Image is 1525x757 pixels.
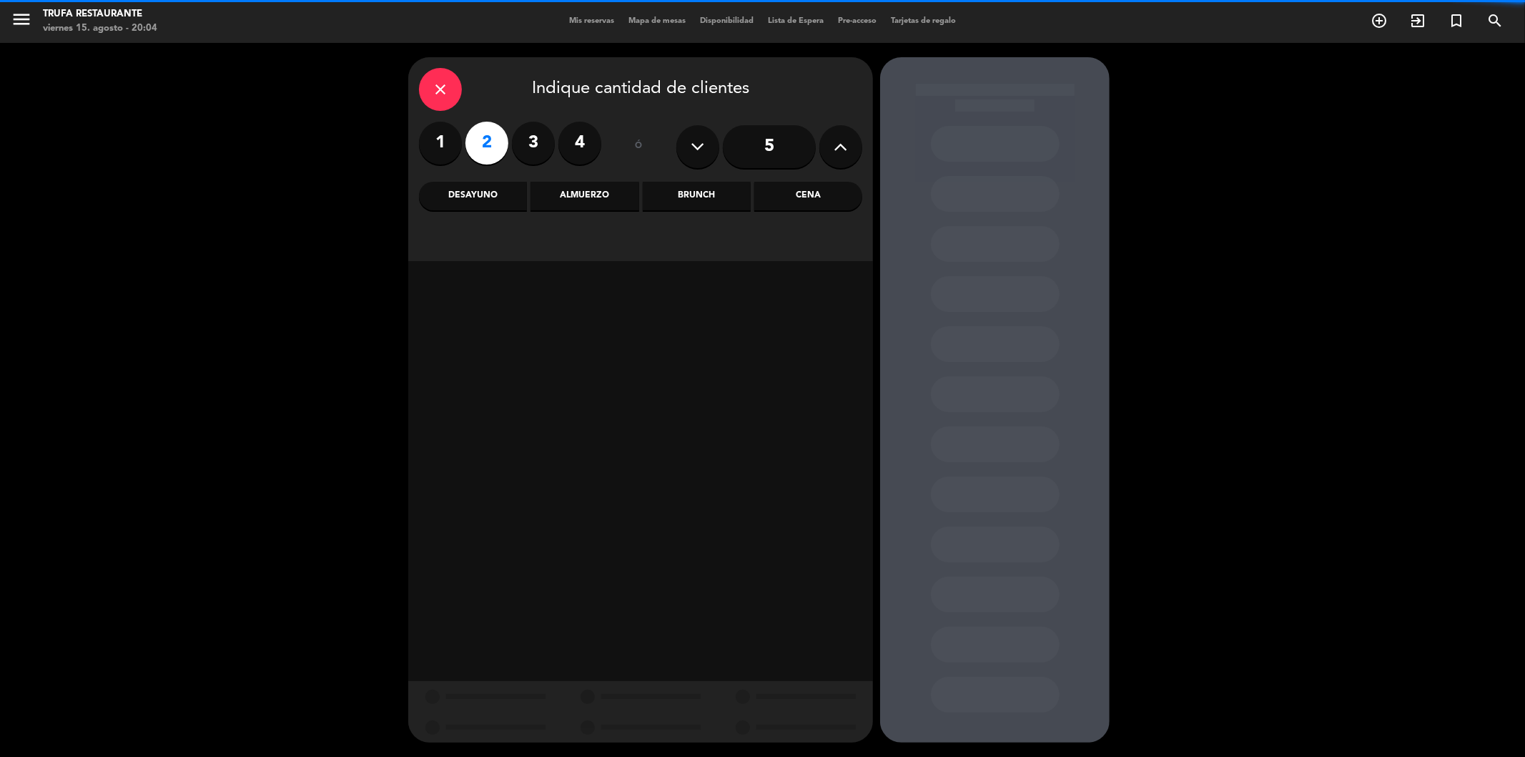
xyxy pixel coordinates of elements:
span: Pre-acceso [831,17,884,25]
div: Indique cantidad de clientes [419,68,862,111]
span: Tarjetas de regalo [884,17,963,25]
i: menu [11,9,32,30]
i: add_circle_outline [1371,12,1388,29]
label: 2 [465,122,508,165]
span: Lista de Espera [761,17,831,25]
div: Desayuno [419,182,527,210]
div: ó [616,122,662,172]
button: menu [11,9,32,35]
i: exit_to_app [1409,12,1426,29]
span: Mapa de mesas [621,17,693,25]
div: Trufa Restaurante [43,7,157,21]
i: close [432,81,449,98]
label: 3 [512,122,555,165]
div: Almuerzo [530,182,638,210]
i: search [1486,12,1504,29]
span: Mis reservas [562,17,621,25]
span: Disponibilidad [693,17,761,25]
div: Brunch [643,182,751,210]
label: 1 [419,122,462,165]
div: Cena [754,182,862,210]
label: 4 [558,122,601,165]
div: viernes 15. agosto - 20:04 [43,21,157,36]
i: turned_in_not [1448,12,1465,29]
